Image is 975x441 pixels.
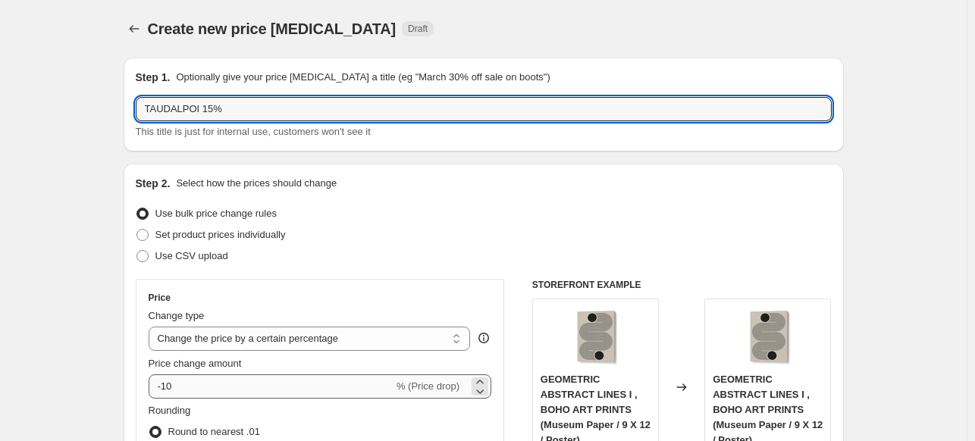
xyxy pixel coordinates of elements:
[397,380,459,392] span: % (Price drop)
[738,307,798,367] img: gallerywrap-resized_212f066c-7c3d-4415-9b16-553eb73bee29_80x.jpg
[155,250,228,261] span: Use CSV upload
[176,176,337,191] p: Select how the prices should change
[136,70,171,85] h2: Step 1.
[149,292,171,304] h3: Price
[532,279,832,291] h6: STOREFRONT EXAMPLE
[408,23,428,35] span: Draft
[476,330,491,346] div: help
[136,176,171,191] h2: Step 2.
[149,374,393,399] input: -15
[155,208,277,219] span: Use bulk price change rules
[136,97,832,121] input: 30% off holiday sale
[149,405,191,416] span: Rounding
[149,358,242,369] span: Price change amount
[565,307,625,367] img: gallerywrap-resized_212f066c-7c3d-4415-9b16-553eb73bee29_80x.jpg
[148,20,397,37] span: Create new price [MEDICAL_DATA]
[149,310,205,321] span: Change type
[155,229,286,240] span: Set product prices individually
[136,126,371,137] span: This title is just for internal use, customers won't see it
[176,70,550,85] p: Optionally give your price [MEDICAL_DATA] a title (eg "March 30% off sale on boots")
[168,426,260,437] span: Round to nearest .01
[124,18,145,39] button: Price change jobs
